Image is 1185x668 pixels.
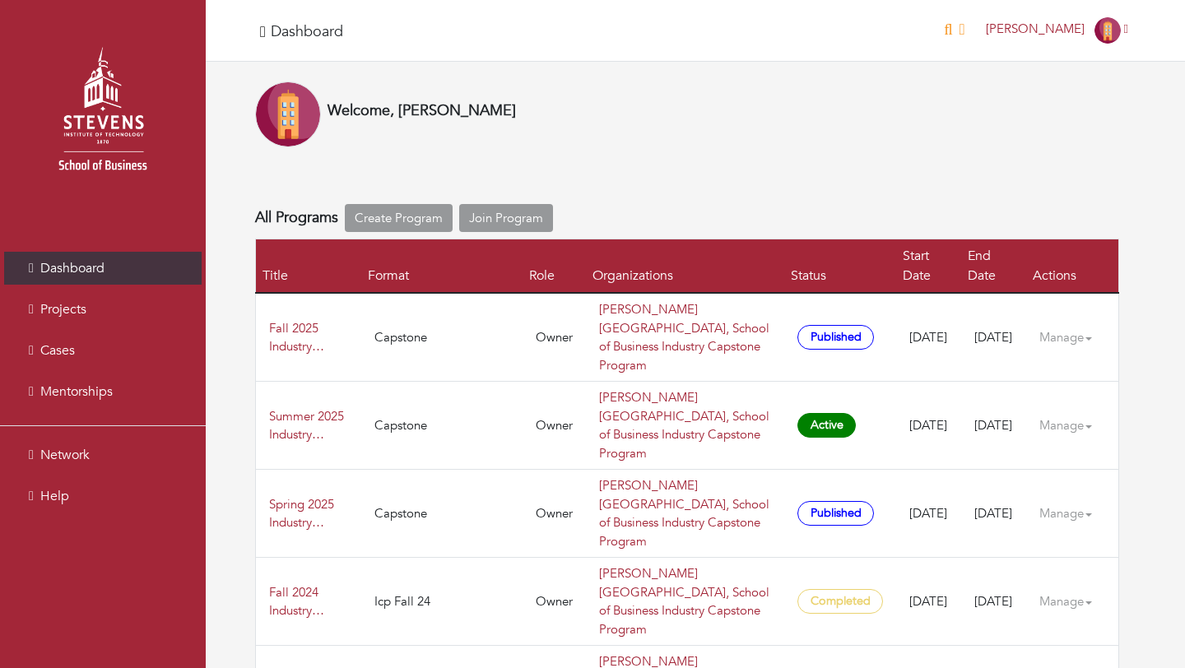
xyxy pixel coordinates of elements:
td: [DATE] [896,470,961,558]
td: Owner [523,293,586,382]
span: Dashboard [40,259,105,277]
th: End Date [961,239,1025,294]
a: [PERSON_NAME][GEOGRAPHIC_DATA], School of Business Industry Capstone Program [599,565,769,638]
th: Role [523,239,586,294]
span: Network [40,446,90,464]
td: Owner [523,470,586,558]
a: Projects [4,293,202,326]
a: Manage [1039,322,1105,354]
td: Icp Fall 24 [361,558,523,646]
a: Manage [1039,410,1105,442]
img: stevens_logo.png [16,29,189,202]
th: Start Date [896,239,961,294]
a: Fall 2025 Industry Capstone Program [269,319,348,356]
a: Mentorships [4,375,202,408]
td: Capstone [361,382,523,470]
img: Company-Icon-7f8a26afd1715722aa5ae9dc11300c11ceeb4d32eda0db0d61c21d11b95ecac6.png [255,81,321,147]
span: Published [797,325,874,350]
span: Help [40,487,69,505]
th: Status [784,239,896,294]
img: Company-Icon-7f8a26afd1715722aa5ae9dc11300c11ceeb4d32eda0db0d61c21d11b95ecac6.png [1094,17,1121,44]
td: [DATE] [896,558,961,646]
a: Network [4,438,202,471]
td: Capstone [361,293,523,382]
span: [PERSON_NAME] [986,21,1085,37]
span: Active [797,413,856,438]
td: [DATE] [961,293,1025,382]
h4: Dashboard [271,23,343,41]
a: Dashboard [4,252,202,285]
a: Create Program [345,204,453,233]
span: Published [797,501,874,527]
a: Cases [4,334,202,367]
a: Summer 2025 Industry Capstone Program [269,407,348,444]
td: [DATE] [961,382,1025,470]
a: Help [4,480,202,513]
th: Organizations [586,239,785,294]
h4: All Programs [255,209,338,227]
a: Spring 2025 Industry Capstone Program [269,495,348,532]
a: Manage [1039,586,1105,618]
a: [PERSON_NAME][GEOGRAPHIC_DATA], School of Business Industry Capstone Program [599,389,769,462]
span: Completed [797,589,883,615]
a: [PERSON_NAME] [978,21,1136,37]
h4: Welcome, [PERSON_NAME] [328,102,516,120]
td: [DATE] [896,293,961,382]
td: [DATE] [896,382,961,470]
a: Join Program [459,204,553,233]
a: [PERSON_NAME][GEOGRAPHIC_DATA], School of Business Industry Capstone Program [599,477,769,550]
td: Owner [523,382,586,470]
a: Manage [1039,498,1105,530]
span: Mentorships [40,383,113,401]
td: [DATE] [961,470,1025,558]
td: Capstone [361,470,523,558]
span: Projects [40,300,86,318]
a: [PERSON_NAME][GEOGRAPHIC_DATA], School of Business Industry Capstone Program [599,301,769,373]
td: Owner [523,558,586,646]
th: Format [361,239,523,294]
span: Cases [40,341,75,360]
td: [DATE] [961,558,1025,646]
th: Title [256,239,361,294]
a: Fall 2024 Industry Capstone Program [269,583,348,620]
th: Actions [1026,239,1119,294]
